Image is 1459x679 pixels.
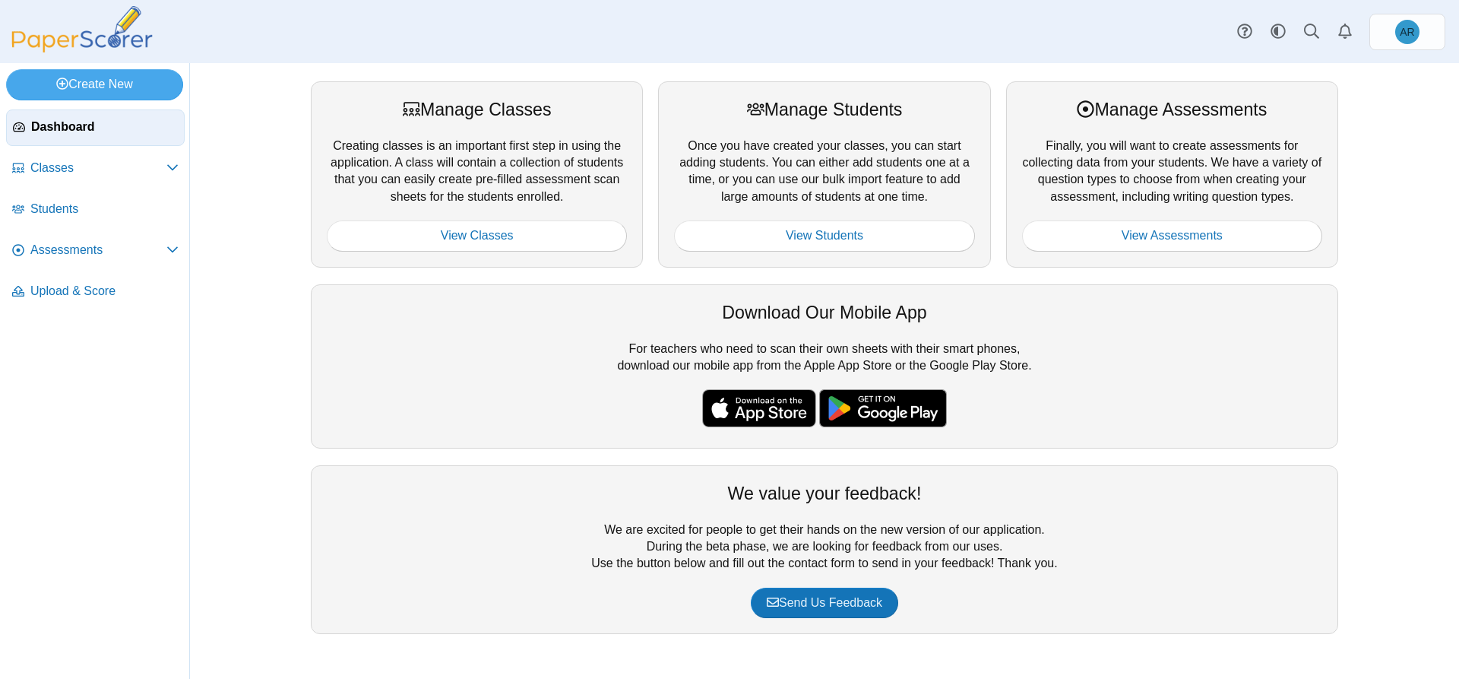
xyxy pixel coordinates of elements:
a: Assessments [6,233,185,269]
img: google-play-badge.png [819,389,947,427]
span: Classes [30,160,166,176]
span: Dashboard [31,119,178,135]
a: PaperScorer [6,42,158,55]
div: We are excited for people to get their hands on the new version of our application. During the be... [311,465,1338,634]
a: Classes [6,151,185,187]
div: Once you have created your classes, you can start adding students. You can either add students on... [658,81,990,267]
a: View Classes [327,221,627,251]
div: For teachers who need to scan their own sheets with their smart phones, download our mobile app f... [311,284,1338,449]
div: Creating classes is an important first step in using the application. A class will contain a coll... [311,81,643,267]
a: Send Us Feedback [751,588,898,618]
div: Download Our Mobile App [327,300,1322,325]
span: Upload & Score [30,283,179,300]
a: View Assessments [1022,221,1322,251]
span: Students [30,201,179,217]
span: Alejandro Renteria [1395,20,1419,44]
span: Send Us Feedback [767,596,882,609]
a: View Students [674,221,974,251]
a: Upload & Score [6,274,185,310]
div: Manage Classes [327,97,627,122]
span: Assessments [30,242,166,259]
a: Dashboard [6,109,185,146]
a: Create New [6,69,183,100]
div: Manage Students [674,97,974,122]
div: Manage Assessments [1022,97,1322,122]
img: PaperScorer [6,6,158,52]
span: Alejandro Renteria [1400,27,1414,37]
a: Alejandro Renteria [1369,14,1445,50]
img: apple-store-badge.svg [702,389,816,427]
a: Students [6,192,185,228]
div: We value your feedback! [327,481,1322,506]
a: Alerts [1328,15,1362,49]
div: Finally, you will want to create assessments for collecting data from your students. We have a va... [1006,81,1338,267]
